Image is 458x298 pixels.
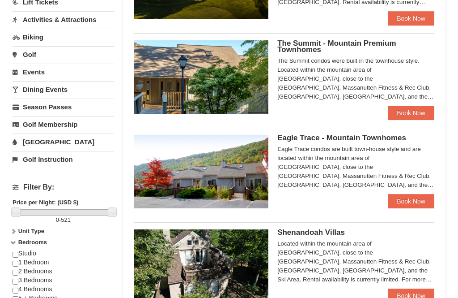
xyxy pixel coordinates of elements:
a: Dining Events [13,81,114,98]
a: Events [13,64,114,80]
img: 19219034-1-0eee7e00.jpg [134,40,268,114]
a: Golf Membership [13,116,114,133]
img: 19218983-1-9b289e55.jpg [134,135,268,208]
span: Shenandoah Villas [277,228,345,237]
a: Activities & Attractions [13,11,114,28]
a: Book Now [388,11,434,26]
strong: Unit Type [18,228,44,234]
a: Golf Instruction [13,151,114,168]
div: Located within the mountain area of [GEOGRAPHIC_DATA], close to the [GEOGRAPHIC_DATA], Massanutte... [277,239,434,284]
span: The Summit - Mountain Premium Townhomes [277,39,396,54]
a: [GEOGRAPHIC_DATA] [13,134,114,150]
span: Eagle Trace - Mountain Townhomes [277,134,406,142]
strong: Price per Night: (USD $) [13,199,78,206]
a: Biking [13,29,114,45]
div: The Summit condos were built in the townhouse style. Located within the mountain area of [GEOGRAP... [277,56,434,101]
a: Book Now [388,106,434,120]
a: Golf [13,46,114,63]
span: 521 [61,216,71,223]
span: 0 [56,216,59,223]
a: Book Now [388,194,434,208]
strong: Bedrooms [18,239,47,246]
div: Eagle Trace condos are built town-house style and are located within the mountain area of [GEOGRA... [277,145,434,190]
a: Season Passes [13,99,114,115]
h4: Filter By: [13,183,114,191]
label: - [13,216,114,225]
